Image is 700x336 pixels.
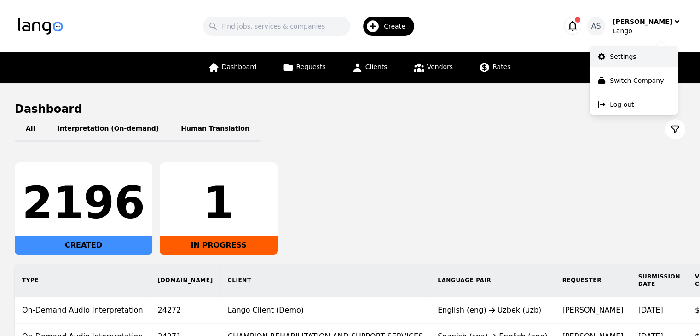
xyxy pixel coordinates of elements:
[160,236,278,255] div: IN PROGRESS
[587,17,682,35] button: AS[PERSON_NAME]Lango
[346,52,393,83] a: Clients
[202,52,262,83] a: Dashboard
[427,63,453,70] span: Vendors
[408,52,458,83] a: Vendors
[591,21,601,32] span: AS
[430,264,555,297] th: Language Pair
[222,63,257,70] span: Dashboard
[492,63,510,70] span: Rates
[438,305,548,316] div: English (eng) Uzbek (uzb)
[15,297,150,324] td: On-Demand Audio Interpretation
[18,18,63,35] img: Logo
[150,264,220,297] th: [DOMAIN_NAME]
[610,76,664,85] p: Switch Company
[46,116,170,142] button: Interpretation (On-demand)
[150,297,220,324] td: 24272
[631,264,687,297] th: Submission Date
[613,17,672,26] div: [PERSON_NAME]
[610,100,634,109] p: Log out
[22,181,145,225] div: 2196
[15,116,46,142] button: All
[203,17,350,36] input: Find jobs, services & companies
[610,52,636,61] p: Settings
[296,63,326,70] span: Requests
[167,181,270,225] div: 1
[384,22,412,31] span: Create
[365,63,388,70] span: Clients
[15,236,152,255] div: CREATED
[220,264,430,297] th: Client
[473,52,516,83] a: Rates
[555,264,631,297] th: Requester
[220,297,430,324] td: Lango Client (Demo)
[15,264,150,297] th: Type
[170,116,260,142] button: Human Translation
[638,306,663,314] time: [DATE]
[665,119,685,139] button: Filter
[613,26,682,35] div: Lango
[555,297,631,324] td: [PERSON_NAME]
[350,13,420,40] button: Create
[15,102,685,116] h1: Dashboard
[277,52,331,83] a: Requests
